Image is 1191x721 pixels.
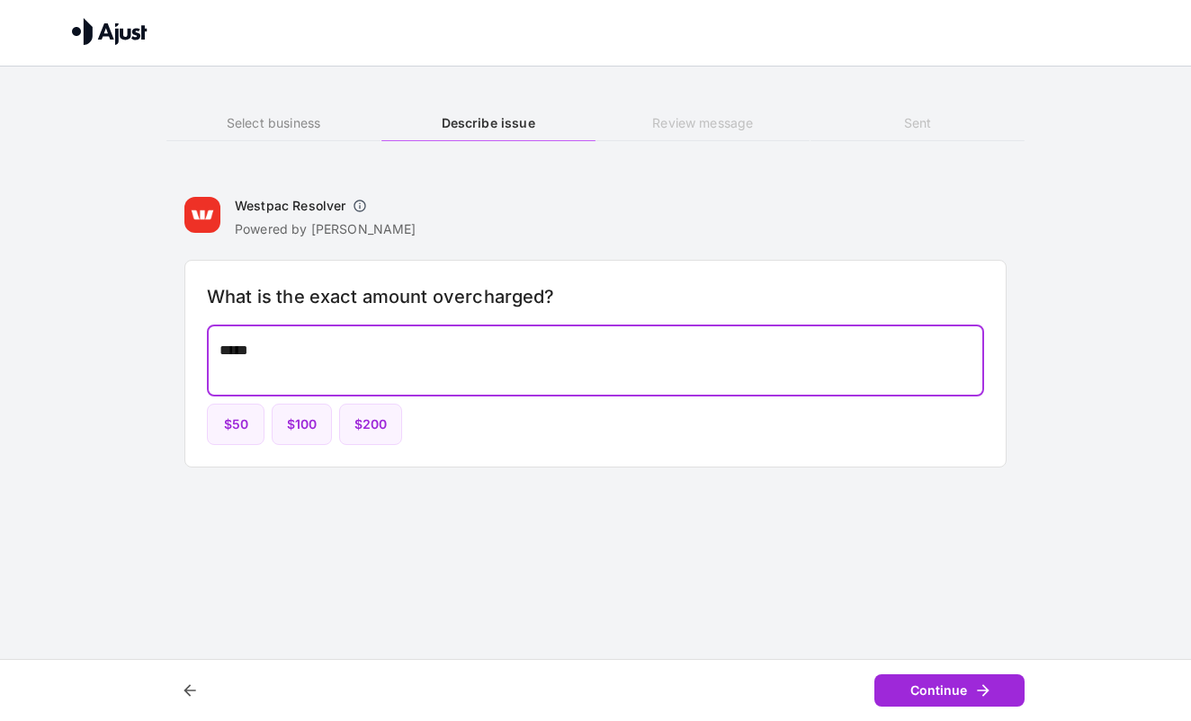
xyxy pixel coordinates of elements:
[381,113,595,133] h6: Describe issue
[72,18,148,45] img: Ajust
[235,220,416,238] p: Powered by [PERSON_NAME]
[184,197,220,233] img: Westpac
[207,282,984,311] h6: What is the exact amount overcharged?
[166,113,381,133] h6: Select business
[207,404,264,446] button: $50
[235,197,345,215] h6: Westpac Resolver
[874,674,1025,708] button: Continue
[595,113,810,133] h6: Review message
[272,404,332,446] button: $100
[339,404,402,446] button: $200
[810,113,1025,133] h6: Sent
